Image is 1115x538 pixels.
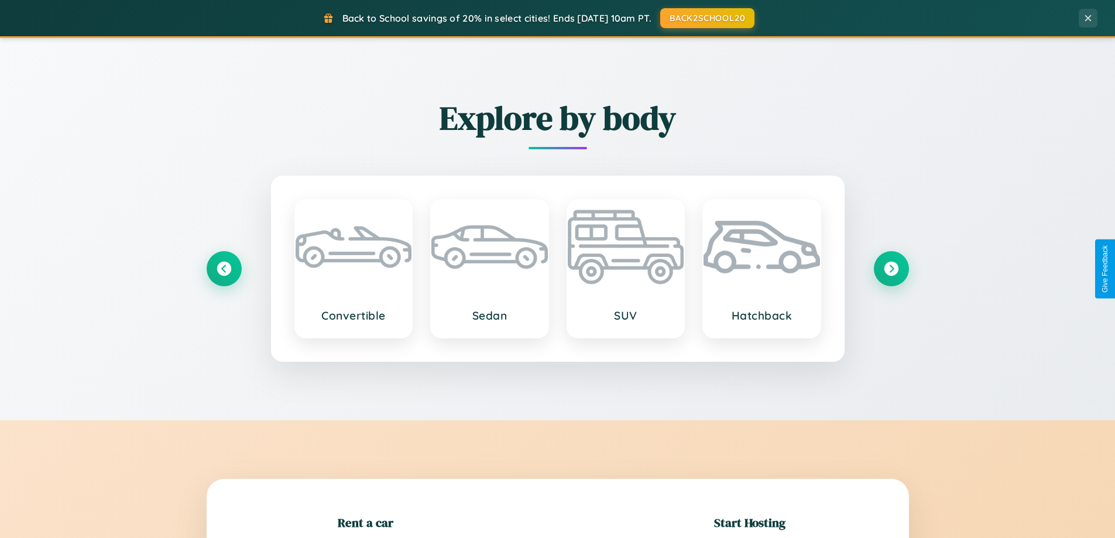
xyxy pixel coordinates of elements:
div: Give Feedback [1101,245,1109,293]
h3: SUV [579,309,673,323]
h2: Explore by body [207,95,909,141]
h3: Convertible [307,309,400,323]
h2: Rent a car [338,514,393,531]
span: Back to School savings of 20% in select cities! Ends [DATE] 10am PT. [342,12,651,24]
h3: Sedan [443,309,536,323]
h3: Hatchback [715,309,808,323]
button: BACK2SCHOOL20 [660,8,754,28]
h2: Start Hosting [714,514,785,531]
